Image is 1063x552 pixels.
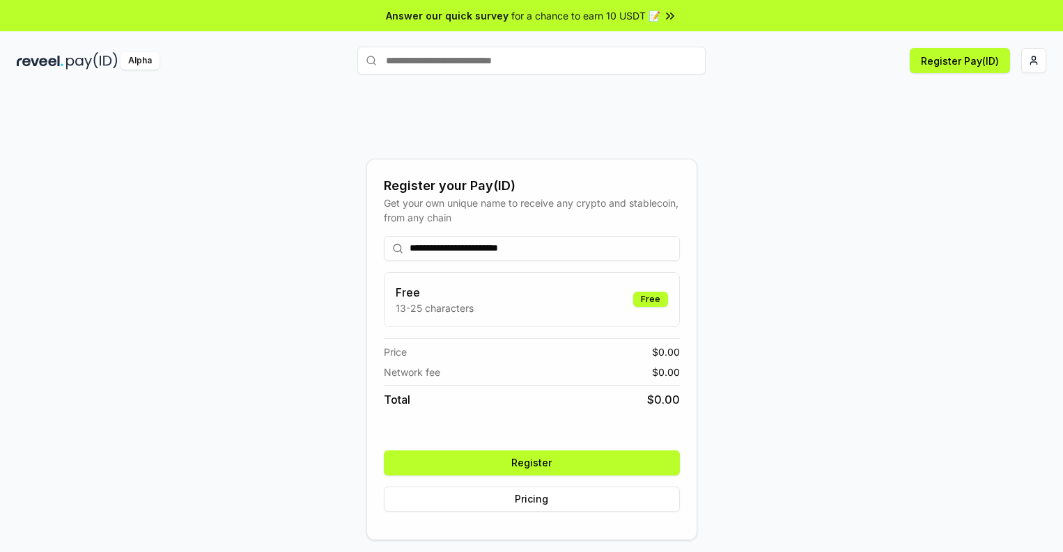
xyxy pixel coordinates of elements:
[396,301,474,315] p: 13-25 characters
[121,52,160,70] div: Alpha
[396,284,474,301] h3: Free
[66,52,118,70] img: pay_id
[384,345,407,359] span: Price
[384,487,680,512] button: Pricing
[910,48,1010,73] button: Register Pay(ID)
[17,52,63,70] img: reveel_dark
[384,176,680,196] div: Register your Pay(ID)
[652,365,680,379] span: $ 0.00
[384,365,440,379] span: Network fee
[384,450,680,475] button: Register
[633,292,668,307] div: Free
[511,8,660,23] span: for a chance to earn 10 USDT 📝
[652,345,680,359] span: $ 0.00
[386,8,509,23] span: Answer our quick survey
[384,391,410,408] span: Total
[647,391,680,408] span: $ 0.00
[384,196,680,225] div: Get your own unique name to receive any crypto and stablecoin, from any chain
